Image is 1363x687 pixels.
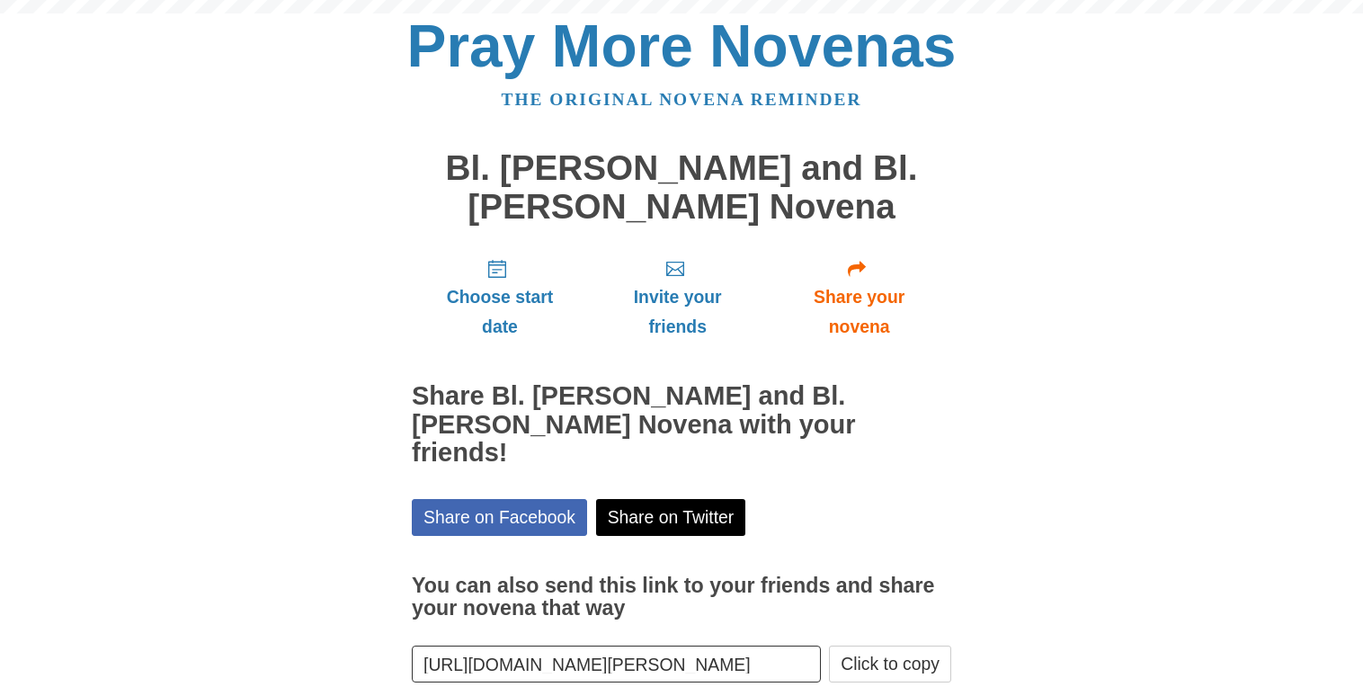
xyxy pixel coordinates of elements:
[606,282,749,342] span: Invite your friends
[412,244,588,351] a: Choose start date
[596,499,746,536] a: Share on Twitter
[412,575,951,620] h3: You can also send this link to your friends and share your novena that way
[430,282,570,342] span: Choose start date
[407,13,957,79] a: Pray More Novenas
[785,282,933,342] span: Share your novena
[412,499,587,536] a: Share on Facebook
[412,149,951,226] h1: Bl. [PERSON_NAME] and Bl. [PERSON_NAME] Novena
[588,244,767,351] a: Invite your friends
[502,90,862,109] a: The original novena reminder
[767,244,951,351] a: Share your novena
[412,382,951,468] h2: Share Bl. [PERSON_NAME] and Bl. [PERSON_NAME] Novena with your friends!
[829,646,951,683] button: Click to copy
